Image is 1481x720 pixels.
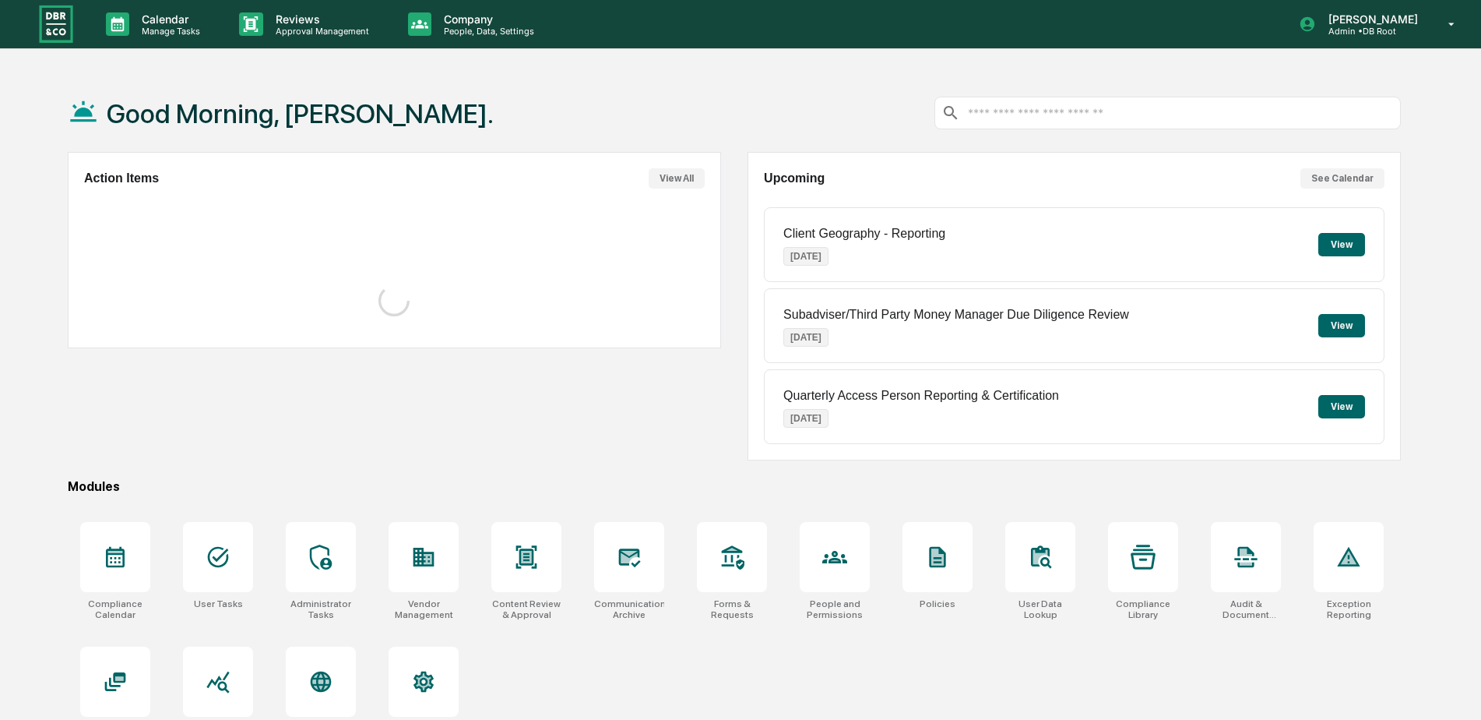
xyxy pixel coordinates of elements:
div: Content Review & Approval [491,598,561,620]
div: User Data Lookup [1005,598,1075,620]
p: Company [431,12,542,26]
h1: Good Morning, [PERSON_NAME]. [107,98,494,129]
p: People, Data, Settings [431,26,542,37]
p: [DATE] [783,409,828,428]
div: User Tasks [194,598,243,609]
h2: Upcoming [764,171,825,185]
p: [DATE] [783,247,828,266]
button: View All [649,168,705,189]
div: Audit & Document Logs [1211,598,1281,620]
div: Vendor Management [389,598,459,620]
p: Reviews [263,12,377,26]
div: Compliance Library [1108,598,1178,620]
p: Approval Management [263,26,377,37]
h2: Action Items [84,171,159,185]
p: Subadviser/Third Party Money Manager Due Diligence Review [783,308,1129,322]
div: Administrator Tasks [286,598,356,620]
div: Exception Reporting [1314,598,1384,620]
button: View [1318,395,1365,418]
div: Compliance Calendar [80,598,150,620]
button: View [1318,314,1365,337]
div: Modules [68,479,1401,494]
button: See Calendar [1300,168,1384,189]
div: Policies [920,598,955,609]
p: Client Geography - Reporting [783,227,945,241]
p: Calendar [129,12,208,26]
p: Admin • DB Root [1316,26,1426,37]
div: People and Permissions [800,598,870,620]
div: Forms & Requests [697,598,767,620]
button: View [1318,233,1365,256]
p: [DATE] [783,328,828,347]
img: logo [37,3,75,44]
p: Quarterly Access Person Reporting & Certification [783,389,1059,403]
div: Communications Archive [594,598,664,620]
p: Manage Tasks [129,26,208,37]
p: [PERSON_NAME] [1316,12,1426,26]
